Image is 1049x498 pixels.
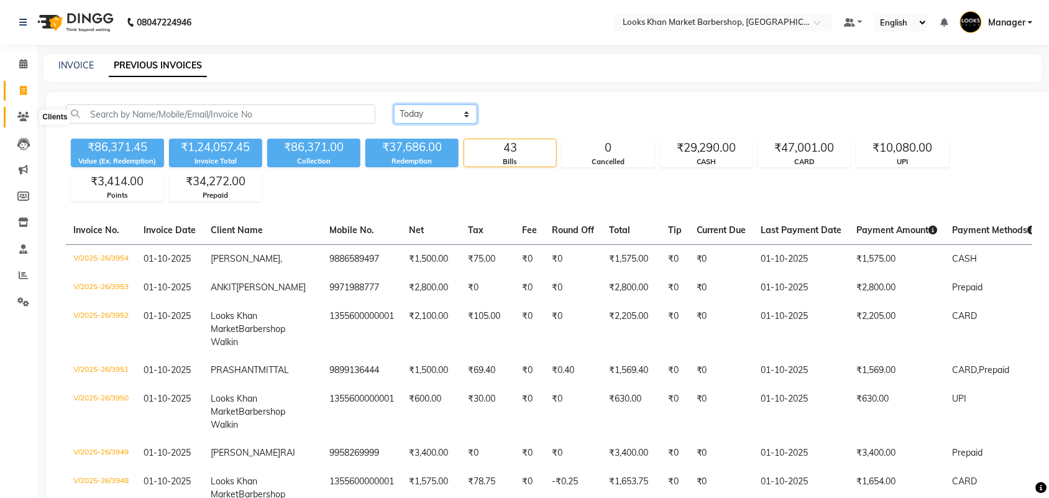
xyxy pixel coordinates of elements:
td: ₹0 [515,274,544,302]
td: ₹630.00 [602,385,661,439]
td: ₹0 [515,385,544,439]
span: Last Payment Date [761,224,842,236]
div: Collection [267,156,360,167]
td: 9886589497 [322,244,401,274]
span: Prepaid [979,364,1010,376]
a: INVOICE [58,60,94,71]
td: 01-10-2025 [754,439,850,468]
a: PREVIOUS INVOICES [109,55,207,77]
span: CASH [953,253,978,264]
td: ₹0 [460,274,515,302]
span: , [280,253,282,264]
td: ₹105.00 [460,302,515,356]
div: ₹29,290.00 [661,139,753,157]
span: Prepaid [953,447,983,458]
span: Invoice Date [144,224,196,236]
td: ₹2,800.00 [401,274,460,302]
div: ₹1,24,057.45 [169,139,262,156]
td: ₹69.40 [460,356,515,385]
span: Barbershop Walkin [211,406,285,430]
td: 01-10-2025 [754,356,850,385]
div: Points [71,190,163,201]
td: ₹1,569.40 [602,356,661,385]
span: Looks Khan Market [211,393,257,417]
span: RAI [280,447,295,458]
td: 9958269999 [322,439,401,468]
td: 1355600000001 [322,302,401,356]
td: ₹2,100.00 [401,302,460,356]
td: ₹0 [661,302,689,356]
td: ₹0 [689,302,754,356]
div: ₹37,686.00 [365,139,459,156]
span: Invoice No. [73,224,119,236]
img: Manager [960,11,982,33]
div: ₹47,001.00 [759,139,851,157]
td: ₹0 [689,274,754,302]
td: ₹0 [544,302,602,356]
td: ₹3,400.00 [850,439,945,468]
td: ₹0 [515,439,544,468]
span: MITTAL [259,364,289,376]
div: Clients [39,110,70,125]
td: 01-10-2025 [754,274,850,302]
b: 08047224946 [137,5,191,40]
span: Current Due [697,224,746,236]
div: Value (Ex. Redemption) [71,156,164,167]
span: [PERSON_NAME] [211,447,280,458]
td: 01-10-2025 [754,244,850,274]
div: 43 [464,139,556,157]
td: ₹3,400.00 [602,439,661,468]
td: ₹0 [544,274,602,302]
td: ₹0 [689,244,754,274]
span: Looks Khan Market [211,310,257,334]
div: ₹10,080.00 [857,139,949,157]
span: Fee [522,224,537,236]
td: ₹1,575.00 [850,244,945,274]
td: ₹0 [544,439,602,468]
div: Invoice Total [169,156,262,167]
div: CARD [759,157,851,167]
span: Tip [668,224,682,236]
span: 01-10-2025 [144,364,191,376]
td: V/2025-26/3949 [66,439,136,468]
td: V/2025-26/3953 [66,274,136,302]
td: ₹0 [515,356,544,385]
span: CARD [953,310,978,321]
div: 0 [562,139,654,157]
span: Payment Methods [953,224,1037,236]
span: PRASHANT [211,364,259,376]
span: [PERSON_NAME] [211,253,280,264]
td: ₹0 [515,244,544,274]
div: UPI [857,157,949,167]
td: ₹0 [689,385,754,439]
span: Barbershop Walkin [211,323,285,348]
div: ₹3,414.00 [71,173,163,190]
span: Round Off [552,224,594,236]
span: Payment Amount [857,224,938,236]
td: ₹0 [661,244,689,274]
span: UPI [953,393,967,404]
td: 01-10-2025 [754,385,850,439]
td: 1355600000001 [322,385,401,439]
td: ₹2,800.00 [602,274,661,302]
span: Manager [988,16,1025,29]
div: ₹86,371.45 [71,139,164,156]
td: V/2025-26/3951 [66,356,136,385]
td: 01-10-2025 [754,302,850,356]
div: Redemption [365,156,459,167]
td: ₹0 [661,439,689,468]
span: ANKIT [211,282,236,293]
span: Mobile No. [329,224,374,236]
span: 01-10-2025 [144,310,191,321]
span: Net [409,224,424,236]
td: ₹630.00 [850,385,945,439]
span: 01-10-2025 [144,282,191,293]
td: V/2025-26/3950 [66,385,136,439]
span: 01-10-2025 [144,253,191,264]
td: ₹30.00 [460,385,515,439]
span: Tax [468,224,483,236]
span: 01-10-2025 [144,447,191,458]
td: ₹1,500.00 [401,356,460,385]
td: ₹3,400.00 [401,439,460,468]
td: 9899136444 [322,356,401,385]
